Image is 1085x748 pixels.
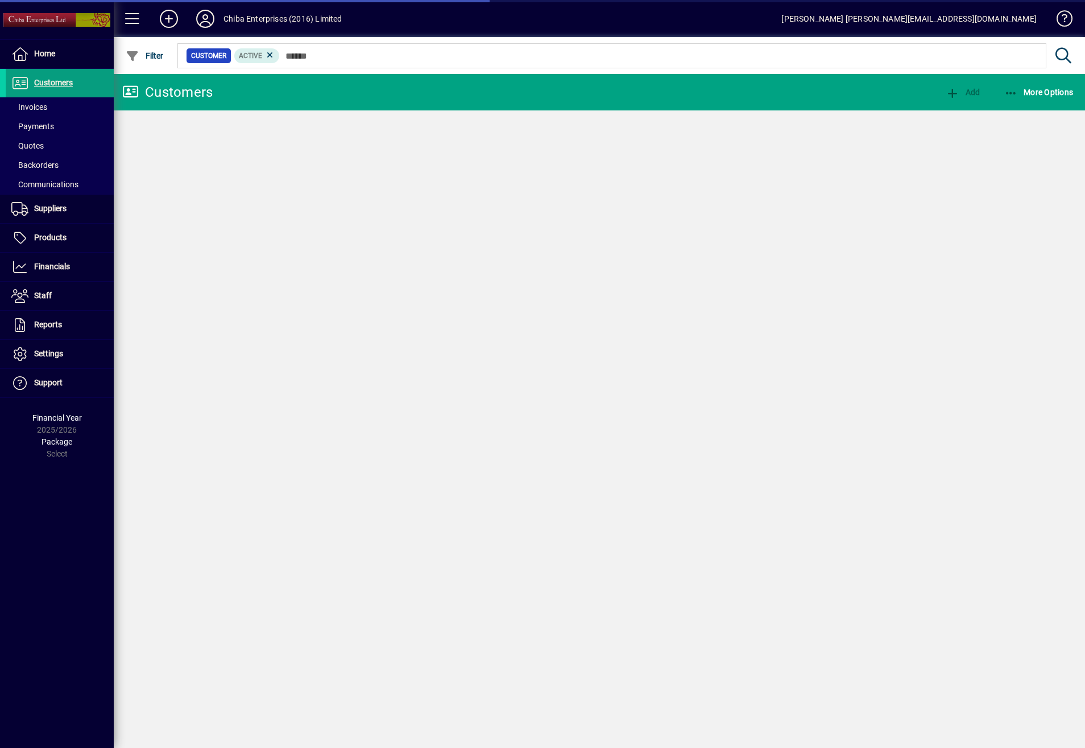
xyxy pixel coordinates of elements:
button: Add [151,9,187,29]
a: Home [6,40,114,68]
a: Invoices [6,97,114,117]
div: Customers [122,83,213,101]
span: Suppliers [34,204,67,213]
span: Settings [34,349,63,358]
a: Settings [6,340,114,368]
div: [PERSON_NAME] [PERSON_NAME][EMAIL_ADDRESS][DOMAIN_NAME] [781,10,1037,28]
a: Payments [6,117,114,136]
button: More Options [1001,82,1076,102]
a: Communications [6,175,114,194]
mat-chip: Activation Status: Active [234,48,280,63]
span: Active [239,52,262,60]
span: Package [42,437,72,446]
span: Invoices [11,102,47,112]
span: Customers [34,78,73,87]
span: Backorders [11,161,59,170]
span: Products [34,233,67,242]
a: Products [6,224,114,252]
a: Suppliers [6,195,114,223]
span: Filter [126,51,164,60]
span: Staff [34,291,52,300]
span: Financial Year [32,413,82,422]
button: Profile [187,9,223,29]
div: Chiba Enterprises (2016) Limited [223,10,342,28]
a: Quotes [6,136,114,155]
a: Backorders [6,155,114,175]
span: Financials [34,262,70,271]
a: Support [6,369,114,397]
span: Payments [11,122,54,131]
span: Communications [11,180,78,189]
span: Support [34,378,63,387]
span: Home [34,49,55,58]
span: Reports [34,320,62,329]
button: Add [943,82,983,102]
button: Filter [123,46,167,66]
a: Financials [6,253,114,281]
a: Staff [6,282,114,310]
span: Customer [191,50,226,61]
a: Reports [6,311,114,339]
span: Add [946,88,980,97]
span: Quotes [11,141,44,150]
a: Knowledge Base [1048,2,1071,39]
span: More Options [1004,88,1074,97]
